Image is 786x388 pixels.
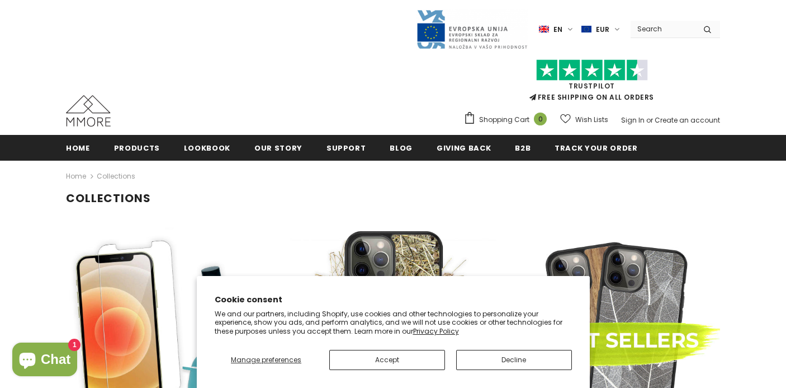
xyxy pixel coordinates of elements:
[560,110,608,129] a: Wish Lists
[326,135,366,160] a: support
[515,143,531,153] span: B2B
[254,143,302,153] span: Our Story
[326,143,366,153] span: support
[66,191,720,205] h1: Collections
[97,170,135,183] span: Collections
[114,143,160,153] span: Products
[66,170,86,183] a: Home
[463,111,552,128] a: Shopping Cart 0
[231,355,301,364] span: Manage preferences
[479,114,529,125] span: Shopping Cart
[184,135,230,160] a: Lookbook
[416,9,528,50] img: Javni Razpis
[539,25,549,34] img: i-lang-1.png
[9,343,81,379] inbox-online-store-chat: Shopify online store chat
[596,24,609,35] span: EUR
[555,135,637,160] a: Track your order
[569,81,615,91] a: Trustpilot
[631,21,695,37] input: Search Site
[390,135,413,160] a: Blog
[515,135,531,160] a: B2B
[413,326,459,336] a: Privacy Policy
[534,113,547,125] span: 0
[329,350,445,370] button: Accept
[66,95,111,127] img: MMORE Cases
[655,115,720,125] a: Create an account
[456,350,572,370] button: Decline
[416,24,528,34] a: Javni Razpis
[390,143,413,153] span: Blog
[66,143,90,153] span: Home
[114,135,160,160] a: Products
[254,135,302,160] a: Our Story
[215,350,318,370] button: Manage preferences
[575,114,608,125] span: Wish Lists
[215,294,572,306] h2: Cookie consent
[184,143,230,153] span: Lookbook
[536,59,648,81] img: Trust Pilot Stars
[621,115,645,125] a: Sign In
[437,135,491,160] a: Giving back
[437,143,491,153] span: Giving back
[646,115,653,125] span: or
[66,135,90,160] a: Home
[463,64,720,102] span: FREE SHIPPING ON ALL ORDERS
[553,24,562,35] span: en
[555,143,637,153] span: Track your order
[215,310,572,336] p: We and our partners, including Shopify, use cookies and other technologies to personalize your ex...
